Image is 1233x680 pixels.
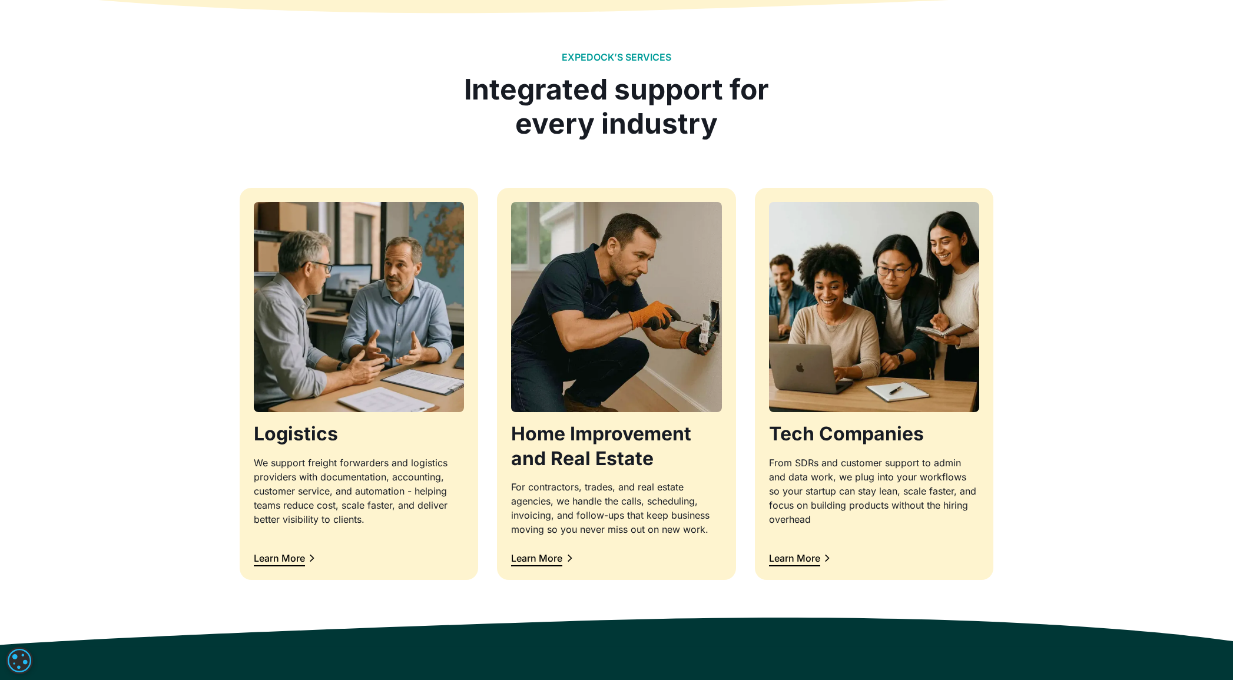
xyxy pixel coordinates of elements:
a: LogisticsWe support freight forwarders and logistics providers with documentation, accounting, cu... [240,188,478,581]
div: Integrated support for every industry [455,72,778,140]
a: Home Improvement and Real EstateFor contractors, trades, and real estate agencies, we handle the ... [497,188,735,581]
h3: Tech Companies [769,422,979,446]
div: For contractors, trades, and real estate agencies, we handle the calls, scheduling, invoicing, an... [511,480,721,536]
div: We support freight forwarders and logistics providers with documentation, accounting, customer se... [254,456,464,526]
h2: EXPEDOCK’S SERVICES [562,52,671,63]
h3: Home Improvement and Real Estate [511,422,721,470]
iframe: Chat Widget [1032,553,1233,680]
a: Tech CompaniesFrom SDRs and customer support to admin and data work, we plug into your workflows ... [755,188,993,581]
h3: Logistics [254,422,464,446]
div: Learn More [769,553,820,563]
div: Learn More [254,553,305,563]
div: Learn More [511,553,562,563]
div: From SDRs and customer support to admin and data work, we plug into your workflows so your startu... [769,456,979,526]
